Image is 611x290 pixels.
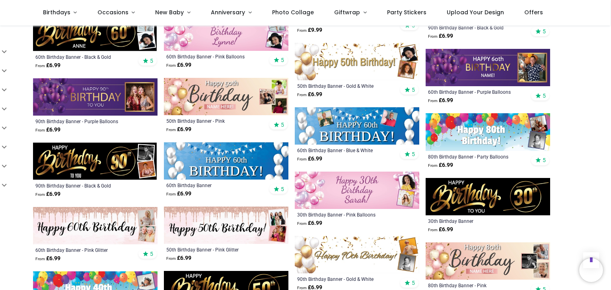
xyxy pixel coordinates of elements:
[428,32,453,40] strong: £ 6.99
[295,236,419,273] img: Personalised Happy 90th Birthday Banner - Gold & White Balloons - 2 Photo Upload
[297,221,307,226] span: From
[426,242,550,280] img: Personalised Happy 80th Birthday Banner - Pink - Custom Name & 3 Photo Upload
[35,118,131,124] a: 90th Birthday Banner - Purple Balloons
[33,207,158,244] img: Personalised Happy 60th Birthday Banner - Pink Glitter - 2 Photo Upload
[295,172,419,209] img: Happy 30th Birthday Banner - Pink Balloons - 2 Photo Upload
[428,228,438,232] span: From
[150,250,153,257] span: 5
[281,121,284,128] span: 5
[272,8,314,16] span: Photo Collage
[166,190,191,198] strong: £ 6.99
[166,118,262,124] a: 50th Birthday Banner - Pink
[33,78,158,116] img: Personalised Happy 90th Birthday Banner - Purple Balloons - 1 Photo Upload
[35,182,131,189] a: 90th Birthday Banner - Black & Gold
[297,157,307,161] span: From
[35,255,60,263] strong: £ 6.99
[447,8,504,16] span: Upload Your Design
[166,128,176,132] span: From
[166,63,176,68] span: From
[543,28,546,35] span: 5
[35,54,131,60] a: 60th Birthday Banner - Black & Gold
[426,113,550,151] img: Personalised Happy 80th Birthday Banner - Party Balloons - 2 Photo Upload
[43,8,70,16] span: Birthdays
[33,14,158,51] img: Personalised Happy 60th Birthday Banner - Black & Gold - 2 Photo Upload
[428,24,524,31] a: 90th Birthday Banner - Black & Gold
[334,8,360,16] span: Giftwrap
[35,257,45,261] span: From
[297,26,322,34] strong: £ 9.99
[166,254,191,262] strong: £ 6.99
[428,161,453,169] strong: £ 6.99
[166,246,262,253] a: 50th Birthday Banner - Pink Glitter
[35,62,60,70] strong: £ 6.99
[97,8,128,16] span: Occasions
[412,86,415,93] span: 5
[297,211,393,218] a: 30th Birthday Banner - Pink Balloons
[35,192,45,197] span: From
[166,126,191,133] strong: £ 6.99
[428,163,438,168] span: From
[543,92,546,99] span: 5
[35,126,60,134] strong: £ 6.99
[295,43,419,80] img: Personalised Happy 50th Birthday Banner - Gold & White Balloons - 2 Photo Upload
[166,192,176,196] span: From
[579,258,603,282] iframe: Brevo live chat
[164,142,288,180] img: Happy 60th Birthday Banner - Blue & White
[387,8,426,16] span: Party Stickers
[297,28,307,33] span: From
[166,182,262,188] a: 60th Birthday Banner
[428,89,524,95] a: 60th Birthday Banner - Purple Balloons
[297,286,307,290] span: From
[543,157,546,164] span: 5
[211,8,245,16] span: Anniversary
[35,247,131,253] a: 60th Birthday Banner - Pink Glitter
[281,56,284,64] span: 5
[35,128,45,132] span: From
[297,83,393,89] a: 50th Birthday Banner - Gold & White Balloons
[426,49,550,86] img: Personalised Happy 60th Birthday Banner - Purple Balloons - Custom Name & 1 Photo Upload
[164,207,288,244] img: Personalised Happy 50th Birthday Banner - Pink Glitter - 2 Photo Upload
[164,78,288,115] img: Personalised Happy 50th Birthday Banner - Pink - Custom Name & 3 Photo Upload
[297,93,307,97] span: From
[297,147,393,153] a: 60th Birthday Banner - Blue & White
[297,155,322,163] strong: £ 6.99
[150,57,153,64] span: 5
[297,219,322,227] strong: £ 6.99
[428,226,453,234] strong: £ 6.99
[426,178,550,215] img: Happy 30th Birthday Banner - Black & Gold
[428,153,524,160] a: 80th Birthday Banner - Party Balloons
[412,151,415,158] span: 5
[166,53,262,60] a: 60th Birthday Banner - Pink Balloons
[428,282,524,288] a: 80th Birthday Banner - Pink
[297,91,322,99] strong: £ 6.99
[166,256,176,261] span: From
[524,8,543,16] span: Offers
[281,186,284,193] span: 5
[412,279,415,286] span: 5
[428,97,453,104] strong: £ 6.99
[428,218,524,224] a: 30th Birthday Banner
[164,13,288,50] img: Happy 60th Birthday Banner - Pink Balloons - 2 Photo Upload
[35,64,45,68] span: From
[155,8,184,16] span: New Baby
[428,99,438,103] span: From
[295,107,419,145] img: Personalised Happy 60th Birthday Banner - Blue & White - 2 Photo Upload
[297,276,393,282] a: 90th Birthday Banner - Gold & White Balloons
[35,190,60,198] strong: £ 6.99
